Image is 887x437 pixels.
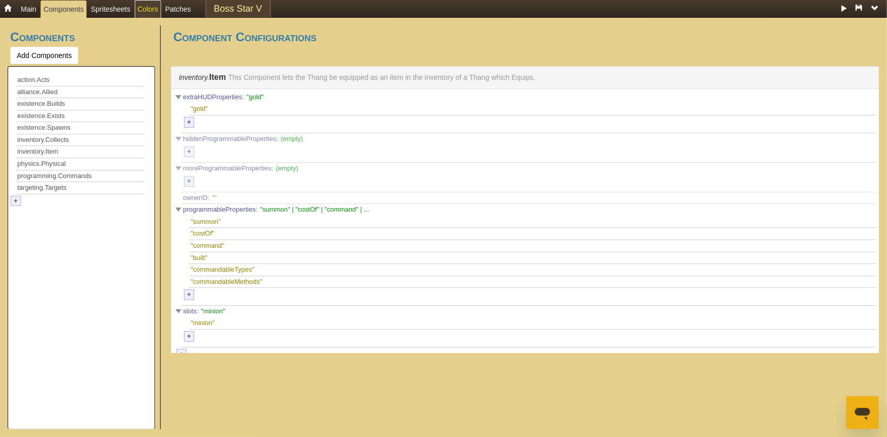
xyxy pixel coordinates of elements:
h3: Components [10,31,158,44]
div: existence.Builds [17,99,65,109]
div: (empty) [281,134,306,144]
div: "costOf" [191,229,216,239]
button: Add Components [10,47,78,64]
div: "" [212,193,237,203]
div: (empty) [276,164,301,173]
div: + [176,349,187,360]
span: Patches [165,5,191,13]
em: inventory. [179,73,209,81]
div: "gold" [191,104,216,114]
div: + [184,331,194,342]
span: This Component lets the Thang be equipped as an item in the inventory of a Thang which Equips. [228,73,535,81]
div: + [11,196,21,207]
div: action.Acts [17,75,50,85]
div: "built" [191,253,216,263]
div: "summon" [191,217,221,227]
div: existence.Spawns [17,123,71,133]
span: hiddenProgrammableProperties: [183,134,278,144]
div: + [184,147,194,157]
span: ownerID: [183,193,209,203]
div: "commandableMethods" [191,277,262,287]
div: physics.Physical [17,159,66,169]
div: targeting.Targets [17,183,67,193]
div: alliance.Allied [17,88,58,97]
div: "minion" [191,318,216,328]
h3: Component Configurations [173,31,877,44]
div: programming.Commands [17,171,92,181]
span: extraHUDProperties: [183,93,244,102]
iframe: Button to launch messaging window [846,396,879,429]
span: programmableProperties: [183,205,258,215]
div: inventory.Collects [17,135,69,145]
div: "summon" | "costOf" | "command" | ... [260,205,370,215]
strong: Item [209,73,228,81]
div: "command" [191,241,224,251]
span: slots: [183,307,198,316]
div: inventory.Item [17,147,58,157]
div: + [184,289,194,300]
div: "commandableTypes" [191,265,255,275]
div: existence.Exists [17,111,65,121]
span: moreProgrammableProperties: [183,164,273,173]
div: "minion" [201,307,226,316]
div: + [184,117,194,128]
div: + [184,176,194,187]
div: "gold" [247,93,272,102]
